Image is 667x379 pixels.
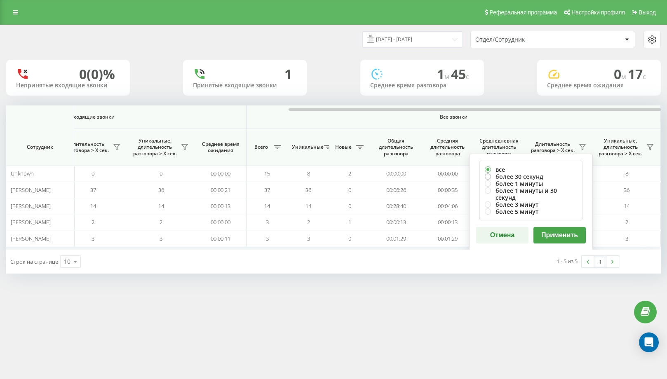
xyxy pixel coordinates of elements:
[193,82,297,89] div: Принятые входящие звонки
[348,186,351,194] span: 0
[271,114,636,120] span: Все звонки
[476,227,528,243] button: Отмена
[64,257,70,266] div: 10
[376,138,416,157] span: Общая длительность разговора
[370,214,422,230] td: 00:00:13
[597,138,644,157] span: Уникальные, длительность разговора > Х сек.
[485,187,577,201] label: более 1 минуты и 30 секунд
[307,170,310,177] span: 8
[305,202,311,210] span: 14
[444,72,451,81] span: м
[557,257,578,265] div: 1 - 5 из 5
[529,141,576,154] span: Длительность разговора > Х сек.
[628,65,646,83] span: 17
[489,9,557,16] span: Реферальная программа
[422,166,473,182] td: 00:00:00
[195,230,247,246] td: 00:00:11
[639,332,659,352] div: Open Intercom Messenger
[307,235,310,242] span: 3
[11,218,51,226] span: [PERSON_NAME]
[11,170,34,177] span: Unknown
[422,230,473,246] td: 00:01:29
[79,66,115,82] div: 0 (0)%
[160,170,162,177] span: 0
[201,141,240,154] span: Среднее время ожидания
[370,230,422,246] td: 00:01:29
[195,198,247,214] td: 00:00:13
[284,66,292,82] div: 1
[533,227,586,243] button: Применить
[485,173,577,180] label: более 30 секунд
[11,235,51,242] span: [PERSON_NAME]
[292,144,322,150] span: Уникальные
[264,170,270,177] span: 15
[624,186,629,194] span: 36
[348,202,351,210] span: 0
[639,9,656,16] span: Выход
[90,202,96,210] span: 14
[451,65,469,83] span: 45
[624,202,629,210] span: 14
[479,138,519,157] span: Среднедневная длительность разговора
[11,186,51,194] span: [PERSON_NAME]
[195,166,247,182] td: 00:00:00
[370,198,422,214] td: 00:28:40
[437,65,451,83] span: 1
[13,144,67,150] span: Сотрудник
[485,201,577,208] label: более 3 минут
[264,202,270,210] span: 14
[422,198,473,214] td: 00:04:06
[370,166,422,182] td: 00:00:00
[475,36,574,43] div: Отдел/Сотрудник
[195,214,247,230] td: 00:00:00
[160,235,162,242] span: 3
[266,235,269,242] span: 3
[625,235,628,242] span: 3
[348,170,351,177] span: 2
[594,256,606,267] a: 1
[625,218,628,226] span: 2
[428,138,467,157] span: Средняя длительность разговора
[370,182,422,198] td: 00:06:26
[92,235,94,242] span: 3
[547,82,651,89] div: Среднее время ожидания
[422,214,473,230] td: 00:00:13
[333,144,354,150] span: Новые
[266,218,269,226] span: 3
[158,186,164,194] span: 36
[422,182,473,198] td: 00:00:35
[195,182,247,198] td: 00:00:21
[158,202,164,210] span: 14
[251,144,271,150] span: Всего
[348,218,351,226] span: 1
[305,186,311,194] span: 36
[571,9,625,16] span: Настройки профиля
[10,258,58,265] span: Строк на странице
[63,141,110,154] span: Длительность разговора > Х сек.
[485,208,577,215] label: более 5 минут
[264,186,270,194] span: 37
[485,166,577,173] label: все
[16,82,120,89] div: Непринятые входящие звонки
[621,72,628,81] span: м
[92,170,94,177] span: 0
[643,72,646,81] span: c
[485,180,577,187] label: более 1 минуты
[92,218,94,226] span: 2
[90,186,96,194] span: 37
[307,218,310,226] span: 2
[614,65,628,83] span: 0
[11,202,51,210] span: [PERSON_NAME]
[131,138,178,157] span: Уникальные, длительность разговора > Х сек.
[370,82,474,89] div: Среднее время разговора
[348,235,351,242] span: 0
[160,218,162,226] span: 2
[466,72,469,81] span: c
[625,170,628,177] span: 8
